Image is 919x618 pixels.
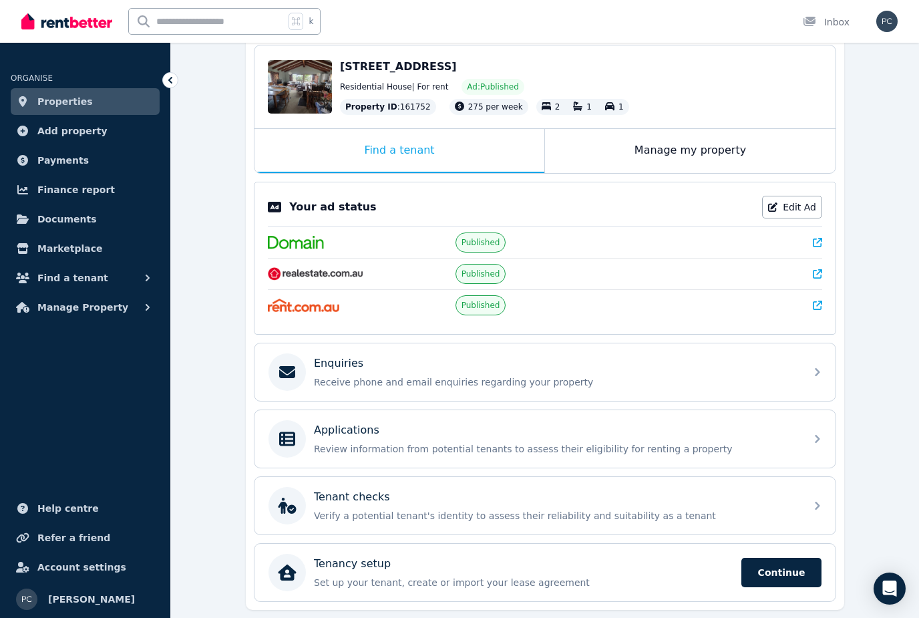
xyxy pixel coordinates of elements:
[48,591,135,607] span: [PERSON_NAME]
[309,16,313,27] span: k
[340,99,436,115] div: : 161752
[254,343,836,401] a: EnquiriesReceive phone and email enquiries regarding your property
[37,500,99,516] span: Help centre
[340,82,448,92] span: Residential House | For rent
[468,102,523,112] span: 275 per week
[37,123,108,139] span: Add property
[314,375,797,389] p: Receive phone and email enquiries regarding your property
[586,102,592,112] span: 1
[741,558,821,587] span: Continue
[11,554,160,581] a: Account settings
[289,199,376,215] p: Your ad status
[11,118,160,144] a: Add property
[268,299,339,312] img: Rent.com.au
[314,576,733,589] p: Set up your tenant, create or import your lease agreement
[254,410,836,468] a: ApplicationsReview information from potential tenants to assess their eligibility for renting a p...
[254,477,836,534] a: Tenant checksVerify a potential tenant's identity to assess their reliability and suitability as ...
[618,102,624,112] span: 1
[803,15,850,29] div: Inbox
[16,589,37,610] img: Pete Cornish
[340,60,457,73] span: [STREET_ADDRESS]
[268,267,363,281] img: RealEstate.com.au
[37,241,102,257] span: Marketplace
[21,11,112,31] img: RentBetter
[545,129,836,173] div: Manage my property
[11,265,160,291] button: Find a tenant
[314,489,390,505] p: Tenant checks
[11,88,160,115] a: Properties
[11,206,160,233] a: Documents
[462,300,500,311] span: Published
[467,82,518,92] span: Ad: Published
[314,509,797,522] p: Verify a potential tenant's identity to assess their reliability and suitability as a tenant
[314,422,379,438] p: Applications
[268,236,324,249] img: Domain.com.au
[876,11,898,32] img: Pete Cornish
[37,182,115,198] span: Finance report
[37,211,97,227] span: Documents
[37,152,89,168] span: Payments
[11,294,160,321] button: Manage Property
[11,495,160,522] a: Help centre
[37,530,110,546] span: Refer a friend
[11,147,160,174] a: Payments
[762,196,822,218] a: Edit Ad
[37,270,108,286] span: Find a tenant
[37,299,128,315] span: Manage Property
[462,269,500,279] span: Published
[11,235,160,262] a: Marketplace
[11,524,160,551] a: Refer a friend
[555,102,560,112] span: 2
[254,544,836,601] a: Tenancy setupSet up your tenant, create or import your lease agreementContinue
[37,94,93,110] span: Properties
[11,176,160,203] a: Finance report
[314,556,391,572] p: Tenancy setup
[462,237,500,248] span: Published
[254,129,544,173] div: Find a tenant
[11,73,53,83] span: ORGANISE
[345,102,397,112] span: Property ID
[37,559,126,575] span: Account settings
[314,442,797,456] p: Review information from potential tenants to assess their eligibility for renting a property
[874,573,906,605] div: Open Intercom Messenger
[314,355,363,371] p: Enquiries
